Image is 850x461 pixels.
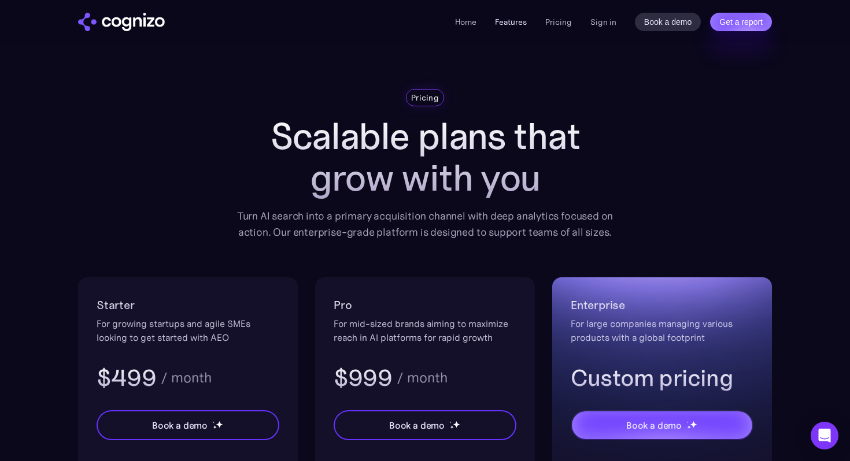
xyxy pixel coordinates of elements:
a: Book a demostarstarstar [571,410,753,440]
a: home [78,13,165,31]
div: Pricing [411,92,439,103]
h1: Scalable plans that grow with you [228,116,622,199]
img: cognizo logo [78,13,165,31]
a: Get a report [710,13,772,31]
h2: Starter [97,296,279,314]
div: / month [161,371,212,385]
a: Book a demo [635,13,701,31]
div: For growing startups and agile SMEs looking to get started with AEO [97,317,279,344]
img: star [213,425,217,429]
div: Open Intercom Messenger [811,422,838,449]
h3: Custom pricing [571,363,753,393]
img: star [687,425,691,429]
img: star [453,421,460,428]
img: star [450,421,452,423]
h3: $999 [334,363,392,393]
img: star [687,421,689,423]
div: Book a demo [626,418,682,432]
h3: $499 [97,363,156,393]
a: Sign in [590,15,616,29]
div: Book a demo [152,418,208,432]
div: For mid-sized brands aiming to maximize reach in AI platforms for rapid growth [334,317,516,344]
img: star [450,425,454,429]
a: Book a demostarstarstar [334,410,516,440]
div: For large companies managing various products with a global footprint [571,317,753,344]
div: / month [397,371,448,385]
div: Book a demo [389,418,445,432]
img: star [216,421,223,428]
img: star [213,421,215,423]
a: Features [495,17,527,27]
div: Turn AI search into a primary acquisition channel with deep analytics focused on action. Our ente... [228,208,622,240]
a: Book a demostarstarstar [97,410,279,440]
a: Home [455,17,476,27]
h2: Pro [334,296,516,314]
a: Pricing [545,17,572,27]
img: star [690,421,697,428]
h2: Enterprise [571,296,753,314]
